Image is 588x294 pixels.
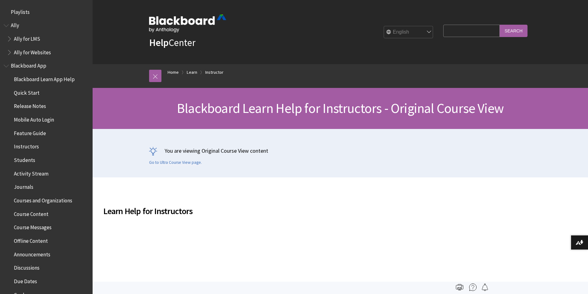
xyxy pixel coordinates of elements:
[14,182,33,190] span: Journals
[14,195,72,204] span: Courses and Organizations
[469,284,477,291] img: More help
[103,205,486,217] span: Learn Help for Instructors
[14,168,48,177] span: Activity Stream
[14,249,50,258] span: Announcements
[14,47,51,56] span: Ally for Websites
[149,14,226,32] img: Blackboard by Anthology
[149,160,202,165] a: Go to Ultra Course View page.
[14,155,35,163] span: Students
[177,100,504,117] span: Blackboard Learn Help for Instructors - Original Course View
[149,147,532,155] p: You are viewing Original Course View content
[14,101,46,110] span: Release Notes
[14,128,46,136] span: Feature Guide
[456,284,463,291] img: Print
[11,20,19,29] span: Ally
[11,7,30,15] span: Playlists
[14,276,37,284] span: Due Dates
[168,68,179,76] a: Home
[14,142,39,150] span: Instructors
[14,263,40,271] span: Discussions
[14,34,40,42] span: Ally for LMS
[14,236,48,244] span: Offline Content
[4,7,89,17] nav: Book outline for Playlists
[187,68,197,76] a: Learn
[149,36,169,49] strong: Help
[149,36,195,49] a: HelpCenter
[481,284,489,291] img: Follow this page
[4,20,89,58] nav: Book outline for Anthology Ally Help
[205,68,223,76] a: Instructor
[14,88,40,96] span: Quick Start
[14,114,54,123] span: Mobile Auto Login
[14,74,75,82] span: Blackboard Learn App Help
[384,26,433,39] select: Site Language Selector
[500,25,528,37] input: Search
[14,209,48,217] span: Course Content
[11,61,46,69] span: Blackboard App
[14,222,52,231] span: Course Messages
